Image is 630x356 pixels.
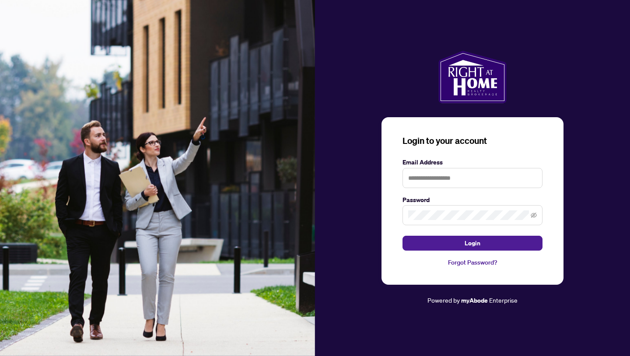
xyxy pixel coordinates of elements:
button: Login [402,236,542,251]
span: Enterprise [489,296,518,304]
img: ma-logo [438,51,506,103]
span: Powered by [427,296,460,304]
span: Login [465,236,480,250]
label: Password [402,195,542,205]
a: myAbode [461,296,488,305]
label: Email Address [402,157,542,167]
span: eye-invisible [531,212,537,218]
h3: Login to your account [402,135,542,147]
a: Forgot Password? [402,258,542,267]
